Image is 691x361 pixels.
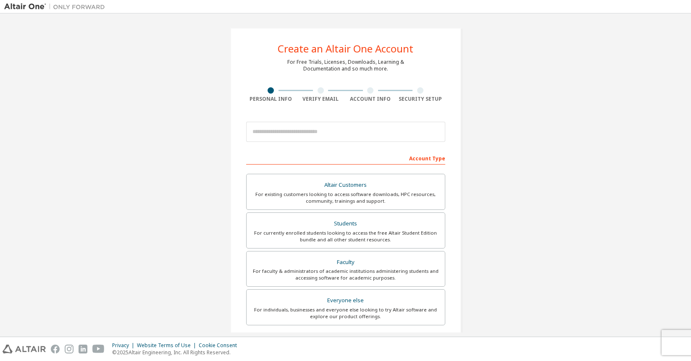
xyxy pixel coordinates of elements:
[346,96,396,102] div: Account Info
[137,342,199,349] div: Website Terms of Use
[278,44,413,54] div: Create an Altair One Account
[65,345,74,353] img: instagram.svg
[79,345,87,353] img: linkedin.svg
[252,268,440,281] div: For faculty & administrators of academic institutions administering students and accessing softwa...
[199,342,242,349] div: Cookie Consent
[252,230,440,243] div: For currently enrolled students looking to access the free Altair Student Edition bundle and all ...
[287,59,404,72] div: For Free Trials, Licenses, Downloads, Learning & Documentation and so much more.
[252,306,440,320] div: For individuals, businesses and everyone else looking to try Altair software and explore our prod...
[4,3,109,11] img: Altair One
[112,342,137,349] div: Privacy
[252,256,440,268] div: Faculty
[51,345,60,353] img: facebook.svg
[112,349,242,356] p: © 2025 Altair Engineering, Inc. All Rights Reserved.
[246,151,445,165] div: Account Type
[246,96,296,102] div: Personal Info
[252,191,440,204] div: For existing customers looking to access software downloads, HPC resources, community, trainings ...
[3,345,46,353] img: altair_logo.svg
[395,96,445,102] div: Security Setup
[252,295,440,306] div: Everyone else
[92,345,105,353] img: youtube.svg
[296,96,346,102] div: Verify Email
[252,218,440,230] div: Students
[252,179,440,191] div: Altair Customers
